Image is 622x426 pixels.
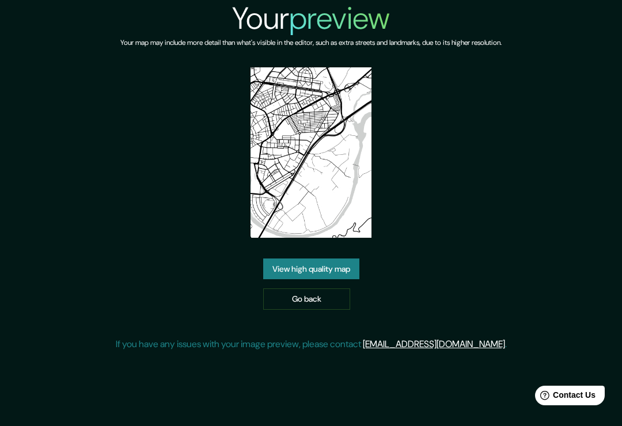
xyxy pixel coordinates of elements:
p: If you have any issues with your image preview, please contact . [116,337,507,351]
h6: Your map may include more detail than what's visible in the editor, such as extra streets and lan... [120,37,502,49]
iframe: Help widget launcher [519,381,609,413]
a: [EMAIL_ADDRESS][DOMAIN_NAME] [363,338,505,350]
a: Go back [263,288,350,310]
img: created-map-preview [251,67,371,238]
a: View high quality map [263,258,359,280]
